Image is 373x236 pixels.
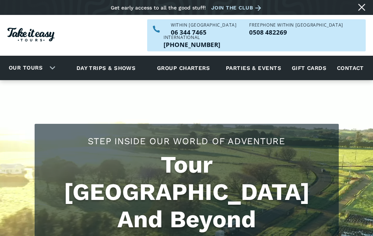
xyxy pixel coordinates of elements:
[7,28,55,42] img: Take it easy Tours logo
[171,29,236,35] p: 06 344 7465
[164,35,220,40] div: International
[249,29,343,35] p: 0508 482269
[249,23,343,27] div: Freephone WITHIN [GEOGRAPHIC_DATA]
[111,5,206,11] div: Get early access to all the good stuff!
[164,42,220,48] p: [PHONE_NUMBER]
[164,42,220,48] a: Call us outside of NZ on +6463447465
[67,58,145,78] a: Day trips & shows
[171,23,236,27] div: WITHIN [GEOGRAPHIC_DATA]
[211,3,264,12] a: Join the club
[171,29,236,35] a: Call us within NZ on 063447465
[356,1,368,13] a: Close message
[7,24,55,47] a: Homepage
[222,58,285,78] a: Parties & events
[42,151,331,233] h1: Tour [GEOGRAPHIC_DATA] And Beyond
[288,58,330,78] a: Gift cards
[249,29,343,35] a: Call us freephone within NZ on 0508482269
[3,59,48,76] a: Our tours
[148,58,219,78] a: Group charters
[42,135,331,147] h2: Step Inside Our World Of Adventure
[333,58,368,78] a: Contact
